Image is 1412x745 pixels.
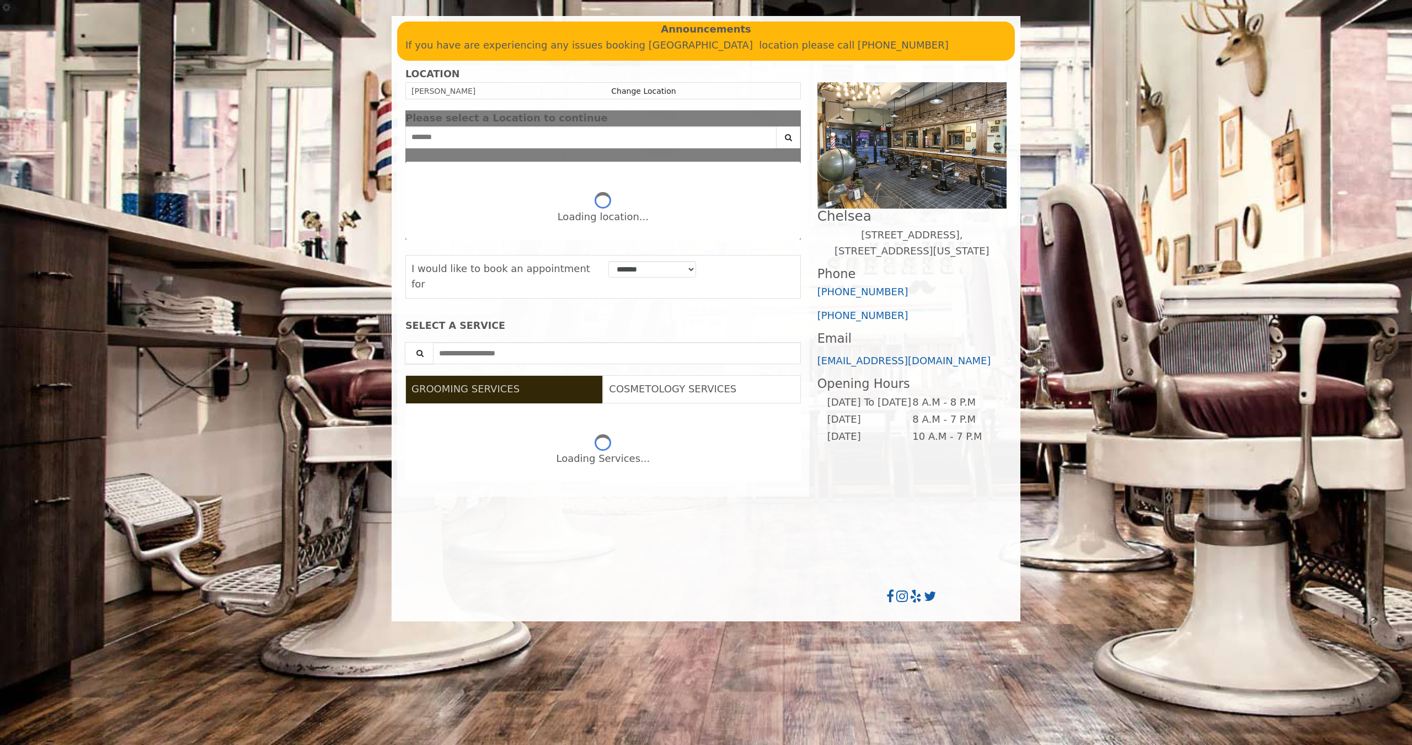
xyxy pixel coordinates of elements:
[558,209,649,225] div: Loading location...
[609,383,736,395] span: COSMETOLOGY SERVICES
[817,377,1007,391] h3: Opening Hours
[405,126,777,148] input: Search Center
[411,263,590,290] span: I would like to book an appointment for
[827,411,912,428] td: [DATE]
[661,22,751,38] b: Announcements
[817,286,908,297] a: [PHONE_NUMBER]
[827,394,912,411] td: [DATE] To [DATE]
[912,428,997,445] td: 10 A.M - 7 P.M
[817,310,908,321] a: [PHONE_NUMBER]
[611,87,676,95] a: Change Location
[405,68,459,79] b: LOCATION
[912,394,997,411] td: 8 A.M - 8 P.M
[784,115,801,122] button: close dialog
[827,428,912,445] td: [DATE]
[817,332,1007,345] h3: Email
[405,342,434,364] button: Service Search
[817,209,1007,223] h2: Chelsea
[411,87,475,95] span: [PERSON_NAME]
[405,403,801,481] div: Grooming services
[405,321,801,331] div: SELECT A SERVICE
[411,383,520,395] span: GROOMING SERVICES
[782,134,795,141] i: Search button
[405,126,801,154] div: Center Select
[817,355,991,366] a: [EMAIL_ADDRESS][DOMAIN_NAME]
[405,38,1007,54] p: If you have are experiencing any issues booking [GEOGRAPHIC_DATA] location please call [PHONE_NUM...
[912,411,997,428] td: 8 A.M - 7 P.M
[817,267,1007,281] h3: Phone
[817,227,1007,259] p: [STREET_ADDRESS],[STREET_ADDRESS][US_STATE]
[556,451,650,467] div: Loading Services...
[405,112,608,124] span: Please select a Location to continue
